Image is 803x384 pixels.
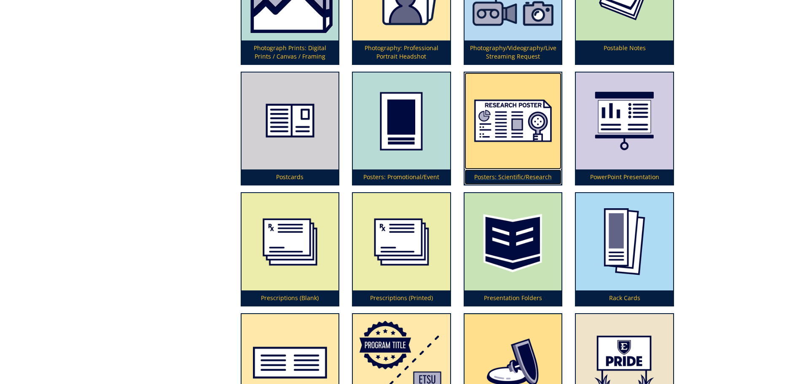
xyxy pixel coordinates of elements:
[242,290,339,306] p: Prescriptions (Blank)
[576,193,673,290] img: rack-cards-59492a653cf634.38175772.png
[576,169,673,185] p: PowerPoint Presentation
[353,290,450,306] p: Prescriptions (Printed)
[353,193,450,290] img: prescription-pads-594929dacd5317.41259872.png
[576,73,673,170] img: powerpoint-presentation-5949298d3aa018.35992224.png
[576,290,673,306] p: Rack Cards
[242,73,339,185] a: Postcards
[242,40,339,64] p: Photograph Prints: Digital Prints / Canvas / Framing
[465,40,562,64] p: Photography/Videography/Live Streaming Request
[465,73,562,170] img: posters-scientific-5aa5927cecefc5.90805739.png
[242,73,339,170] img: postcard-59839371c99131.37464241.png
[353,40,450,64] p: Photography: Professional Portrait Headshot
[353,73,450,185] a: Posters: Promotional/Event
[465,73,562,185] a: Posters: Scientific/Research
[242,193,339,290] img: blank%20prescriptions-655685b7a02444.91910750.png
[576,40,673,64] p: Postable Notes
[465,193,562,290] img: folders-5949219d3e5475.27030474.png
[353,169,450,185] p: Posters: Promotional/Event
[465,193,562,306] a: Presentation Folders
[576,193,673,306] a: Rack Cards
[465,290,562,306] p: Presentation Folders
[242,169,339,185] p: Postcards
[353,73,450,170] img: poster-promotional-5949293418faa6.02706653.png
[576,73,673,185] a: PowerPoint Presentation
[242,193,339,306] a: Prescriptions (Blank)
[353,193,450,306] a: Prescriptions (Printed)
[465,169,562,185] p: Posters: Scientific/Research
